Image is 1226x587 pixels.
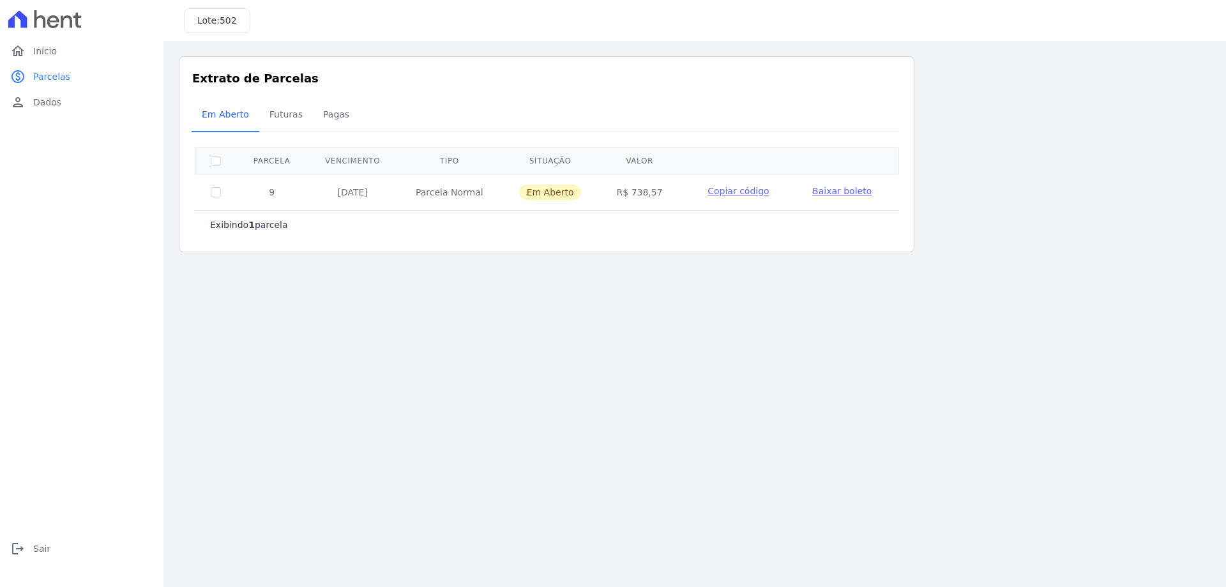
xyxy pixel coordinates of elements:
a: logoutSair [5,536,158,561]
h3: Lote: [197,14,237,27]
span: Futuras [262,102,310,127]
span: Sair [33,542,50,555]
span: Baixar boleto [812,186,872,196]
a: homeInício [5,38,158,64]
i: person [10,95,26,110]
th: Situação [501,148,600,174]
span: Copiar código [708,186,769,196]
span: Dados [33,96,61,109]
th: Vencimento [307,148,398,174]
button: Copiar código [695,185,782,197]
td: 9 [236,174,307,210]
td: [DATE] [307,174,398,210]
td: R$ 738,57 [599,174,679,210]
a: Baixar boleto [812,185,872,197]
p: Exibindo parcela [210,218,288,231]
span: Em Aberto [194,102,257,127]
td: Parcela Normal [398,174,501,210]
th: Valor [599,148,679,174]
b: 1 [248,220,255,230]
a: Em Aberto [192,99,259,132]
i: home [10,43,26,59]
h3: Extrato de Parcelas [192,70,901,87]
a: personDados [5,89,158,115]
i: logout [10,541,26,556]
i: paid [10,69,26,84]
span: Em Aberto [519,185,582,200]
a: paidParcelas [5,64,158,89]
span: Parcelas [33,70,70,83]
th: Tipo [398,148,501,174]
a: Futuras [259,99,313,132]
a: Pagas [313,99,359,132]
th: Parcela [236,148,307,174]
span: Início [33,45,57,57]
span: 502 [220,15,237,26]
span: Pagas [315,102,357,127]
